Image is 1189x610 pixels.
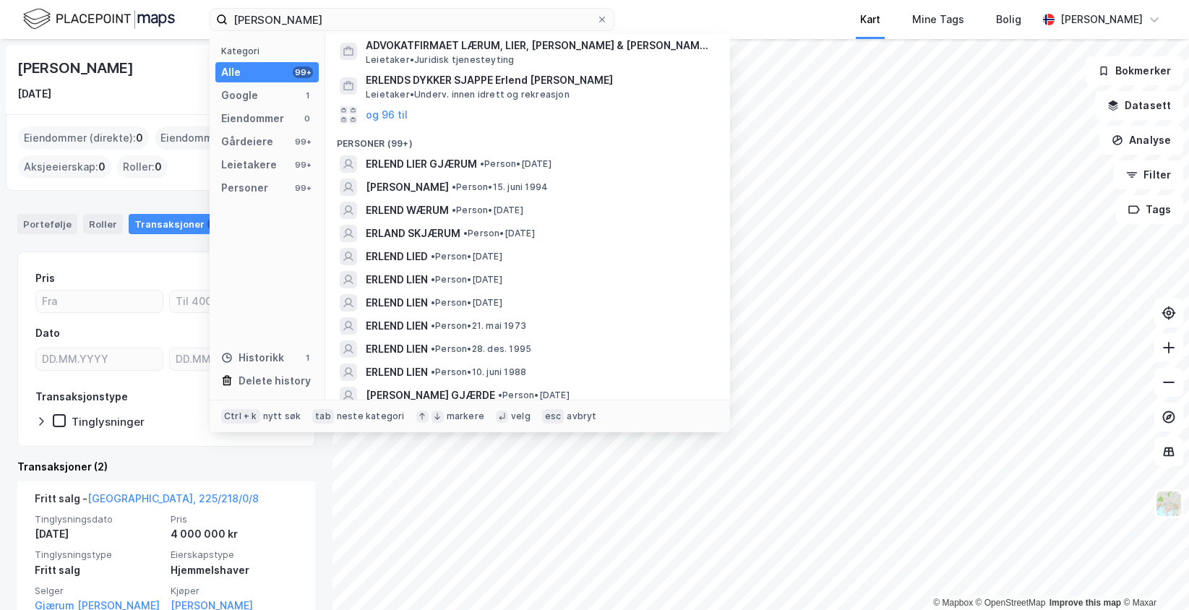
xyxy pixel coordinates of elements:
div: Transaksjoner (2) [17,458,315,476]
div: neste kategori [337,411,405,422]
div: Eiendommer (Indirekte) : [155,126,294,150]
span: Kjøper [171,585,298,597]
span: • [463,228,468,239]
div: 0 [301,113,313,124]
span: Selger [35,585,162,597]
span: • [480,158,484,169]
div: 99+ [293,182,313,194]
a: OpenStreetMap [976,598,1046,608]
div: Portefølje [17,214,77,234]
span: • [431,320,435,331]
span: ERLEND WÆRUM [366,202,449,219]
span: [PERSON_NAME] GJÆRDE [366,387,495,404]
span: ERLEND LIEN [366,340,428,358]
span: 0 [98,158,106,176]
input: DD.MM.YYYY [170,348,296,370]
button: Analyse [1099,126,1183,155]
div: Kategori [221,46,319,56]
span: ERLAND SKJÆRUM [366,225,460,242]
span: ERLEND LIEN [366,294,428,312]
div: tab [312,409,334,424]
div: Pris [35,270,55,287]
button: Datasett [1095,91,1183,120]
div: velg [511,411,531,422]
span: 0 [155,158,162,176]
span: • [431,366,435,377]
div: Dato [35,325,60,342]
div: 99+ [293,136,313,147]
span: • [452,205,456,215]
div: Eiendommer [221,110,284,127]
span: ERLEND LIEN [366,317,428,335]
a: Improve this map [1050,598,1121,608]
div: Ctrl + k [221,409,260,424]
div: markere [447,411,484,422]
span: • [452,181,456,192]
input: Søk på adresse, matrikkel, gårdeiere, leietakere eller personer [228,9,596,30]
div: avbryt [567,411,596,422]
div: Transaksjoner [129,214,228,234]
span: ERLEND LIEN [366,364,428,381]
div: Leietakere [221,156,277,173]
a: [GEOGRAPHIC_DATA], 225/218/0/8 [87,492,259,504]
span: ERLEND LIEN [366,271,428,288]
div: Fritt salg [35,562,162,579]
span: • [431,251,435,262]
div: 1 [301,90,313,101]
div: Transaksjonstype [35,388,128,405]
div: Tinglysninger [72,415,145,429]
span: Person • 10. juni 1988 [431,366,526,378]
div: Alle [221,64,241,81]
div: Personer [221,179,268,197]
div: 99+ [293,66,313,78]
button: Bokmerker [1086,56,1183,85]
span: Leietaker • Underv. innen idrett og rekreasjon [366,89,570,100]
div: Kart [860,11,880,28]
div: Roller : [117,155,168,179]
div: Bolig [996,11,1021,28]
span: ERLENDS DYKKER SJAPPE Erlend [PERSON_NAME] [366,72,713,89]
span: Tinglysningsdato [35,513,162,525]
div: Gårdeiere [221,133,273,150]
div: Fritt salg - [35,490,259,513]
div: Google [221,87,258,104]
span: Person • 21. mai 1973 [431,320,526,332]
div: [DATE] [35,525,162,543]
iframe: Chat Widget [1117,541,1189,610]
span: ADVOKATFIRMAET LÆRUM, LIER, [PERSON_NAME] & [PERSON_NAME] AS [366,37,713,54]
img: logo.f888ab2527a4732fd821a326f86c7f29.svg [23,7,175,32]
button: Filter [1114,160,1183,189]
div: Delete history [239,372,311,390]
span: Person • [DATE] [431,274,502,285]
span: • [431,297,435,308]
div: Eiendommer (direkte) : [18,126,149,150]
input: Til 4000000 [170,291,296,312]
div: 2 [207,217,222,231]
span: Tinglysningstype [35,549,162,561]
div: Hjemmelshaver [171,562,298,579]
img: Z [1155,490,1182,517]
span: Person • [DATE] [452,205,523,216]
div: 99+ [293,159,313,171]
a: Mapbox [933,598,973,608]
div: nytt søk [263,411,301,422]
input: DD.MM.YYYY [36,348,163,370]
span: Person • [DATE] [463,228,535,239]
span: Person • [DATE] [431,297,502,309]
span: Eierskapstype [171,549,298,561]
span: Person • 28. des. 1995 [431,343,531,355]
span: Person • 15. juni 1994 [452,181,548,193]
span: Person • [DATE] [480,158,551,170]
div: 1 [301,352,313,364]
button: Tags [1116,195,1183,224]
span: 0 [136,129,143,147]
span: Pris [171,513,298,525]
div: Mine Tags [912,11,964,28]
span: Person • [DATE] [431,251,502,262]
div: [PERSON_NAME] [17,56,136,80]
span: Leietaker • Juridisk tjenesteyting [366,54,514,66]
div: [PERSON_NAME] [1060,11,1143,28]
span: • [498,390,502,400]
span: • [431,274,435,285]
